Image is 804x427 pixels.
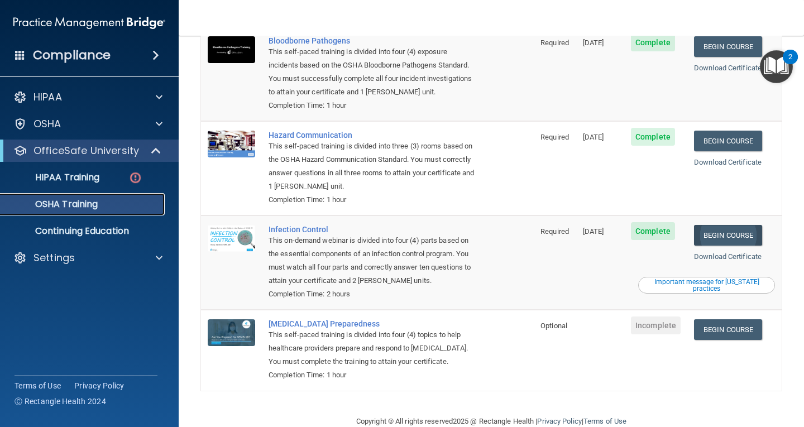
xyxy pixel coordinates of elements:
[269,193,478,207] div: Completion Time: 1 hour
[15,396,106,407] span: Ⓒ Rectangle Health 2024
[694,319,762,340] a: Begin Course
[33,117,61,131] p: OSHA
[269,368,478,382] div: Completion Time: 1 hour
[33,47,111,63] h4: Compliance
[33,251,75,265] p: Settings
[13,117,162,131] a: OSHA
[631,33,675,51] span: Complete
[269,328,478,368] div: This self-paced training is divided into four (4) topics to help healthcare providers prepare and...
[269,319,478,328] a: [MEDICAL_DATA] Preparedness
[540,39,569,47] span: Required
[583,417,626,425] a: Terms of Use
[13,251,162,265] a: Settings
[631,222,675,240] span: Complete
[583,133,604,141] span: [DATE]
[788,57,792,71] div: 2
[13,90,162,104] a: HIPAA
[694,158,762,166] a: Download Certificate
[269,140,478,193] div: This self-paced training is divided into three (3) rooms based on the OSHA Hazard Communication S...
[13,144,162,157] a: OfficeSafe University
[760,50,793,83] button: Open Resource Center, 2 new notifications
[694,131,762,151] a: Begin Course
[7,199,98,210] p: OSHA Training
[33,144,139,157] p: OfficeSafe University
[269,45,478,99] div: This self-paced training is divided into four (4) exposure incidents based on the OSHA Bloodborne...
[13,12,165,34] img: PMB logo
[631,316,681,334] span: Incomplete
[269,234,478,287] div: This on-demand webinar is divided into four (4) parts based on the essential components of an inf...
[540,133,569,141] span: Required
[694,64,762,72] a: Download Certificate
[7,226,160,237] p: Continuing Education
[269,36,478,45] a: Bloodborne Pathogens
[33,90,62,104] p: HIPAA
[269,131,478,140] a: Hazard Communication
[7,172,99,183] p: HIPAA Training
[269,225,478,234] a: Infection Control
[74,380,125,391] a: Privacy Policy
[694,252,762,261] a: Download Certificate
[269,99,478,112] div: Completion Time: 1 hour
[540,322,567,330] span: Optional
[640,279,773,292] div: Important message for [US_STATE] practices
[128,171,142,185] img: danger-circle.6113f641.png
[694,225,762,246] a: Begin Course
[631,128,675,146] span: Complete
[537,417,581,425] a: Privacy Policy
[638,277,775,294] button: Read this if you are a dental practitioner in the state of CA
[15,380,61,391] a: Terms of Use
[540,227,569,236] span: Required
[583,39,604,47] span: [DATE]
[694,36,762,57] a: Begin Course
[269,287,478,301] div: Completion Time: 2 hours
[583,227,604,236] span: [DATE]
